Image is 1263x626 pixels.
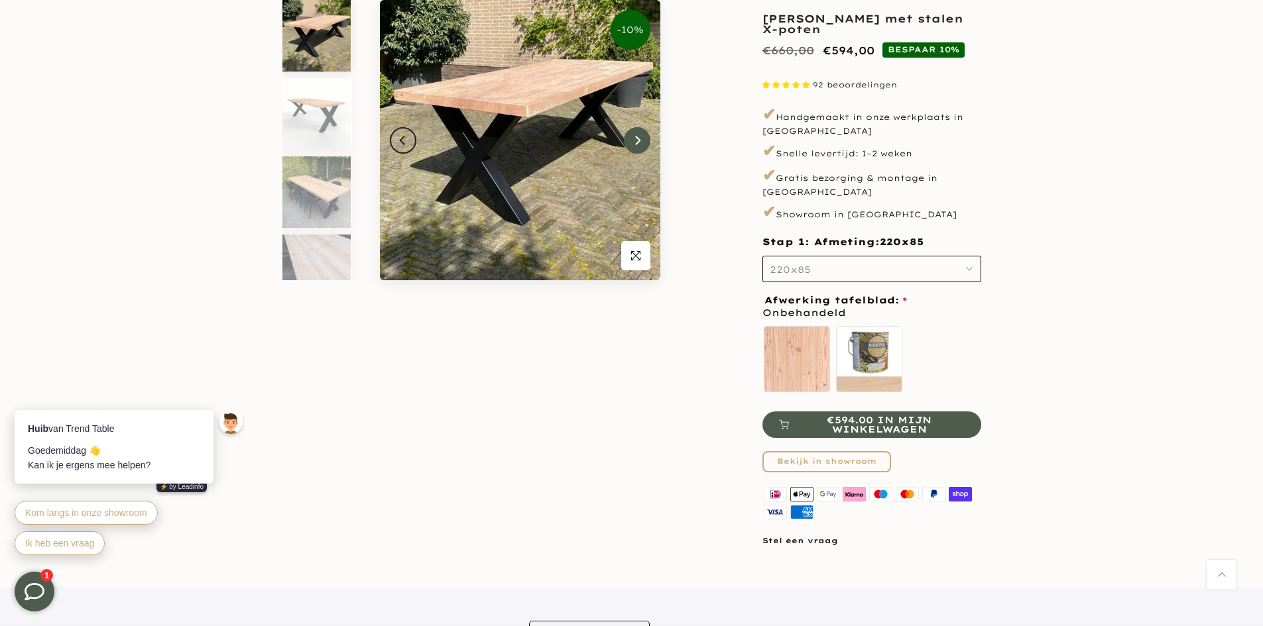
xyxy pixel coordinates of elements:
img: shopify pay [947,486,973,503]
img: american express [788,503,815,521]
button: €594.00 in mijn winkelwagen [762,411,981,438]
img: paypal [920,486,947,503]
span: 220x85 [770,264,811,276]
img: klarna [841,486,868,503]
img: visa [762,503,789,521]
span: 4.87 stars [762,80,813,89]
span: Afwerking tafelblad: [764,295,907,305]
span: 220x85 [880,236,924,249]
span: ✔ [762,104,776,124]
p: Snelle levertijd: 1–2 weken [762,140,981,162]
img: apple pay [788,486,815,503]
span: BESPAAR 10% [882,42,965,57]
span: ✔ [762,201,776,221]
p: Showroom in [GEOGRAPHIC_DATA] [762,201,981,223]
del: €660,00 [762,44,814,57]
a: Stel een vraag [762,536,838,545]
button: 220x85 [762,256,981,282]
button: Next [624,127,650,154]
a: Bekijk in showroom [762,451,891,472]
img: Rechthoekige douglas tuintafel met zwarte stalen X-poten [282,78,351,150]
span: Onbehandeld [762,305,846,321]
p: Gratis bezorging & montage in [GEOGRAPHIC_DATA] [762,164,981,197]
h1: [PERSON_NAME] met stalen X-poten [762,13,981,34]
span: ✔ [762,165,776,185]
span: ✔ [762,140,776,160]
img: ideal [762,486,789,503]
span: 92 beoordelingen [813,80,897,89]
span: Stap 1: Afmeting: [762,236,924,248]
iframe: bot-iframe [1,345,260,572]
img: maestro [868,486,894,503]
span: €594.00 in mijn winkelwagen [794,415,965,434]
iframe: toggle-frame [1,558,68,625]
img: google pay [815,486,841,503]
img: master [894,486,921,503]
a: Terug naar boven [1207,560,1236,590]
p: Handgemaakt in onze werkplaats in [GEOGRAPHIC_DATA] [762,103,981,136]
ins: €594,00 [823,41,874,60]
button: Previous [390,127,416,154]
